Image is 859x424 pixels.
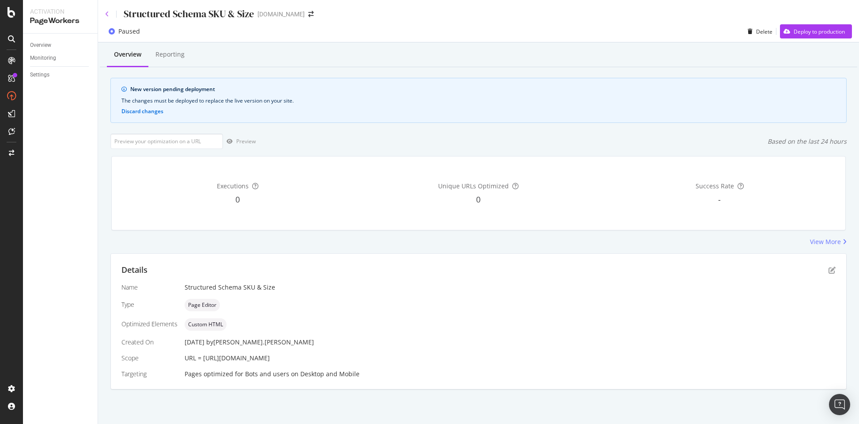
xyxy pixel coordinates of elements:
span: Success Rate [696,182,734,190]
div: Type [121,300,178,309]
button: Deploy to production [780,24,852,38]
a: Settings [30,70,91,80]
div: New version pending deployment [130,85,836,93]
div: Activation [30,7,91,16]
div: [DOMAIN_NAME] [257,10,305,19]
span: Page Editor [188,302,216,308]
div: Deploy to production [794,28,845,35]
div: Pages optimized for on [185,370,836,378]
div: Delete [756,28,772,35]
div: neutral label [185,318,227,331]
span: Unique URLs Optimized [438,182,509,190]
a: Monitoring [30,53,91,63]
div: The changes must be deployed to replace the live version on your site. [121,97,836,105]
div: by [PERSON_NAME].[PERSON_NAME] [206,338,314,347]
div: [DATE] [185,338,836,347]
div: Bots and users [245,370,289,378]
div: Open Intercom Messenger [829,394,850,415]
div: pen-to-square [829,267,836,274]
div: Scope [121,354,178,363]
div: View More [810,237,841,246]
div: PageWorkers [30,16,91,26]
div: Paused [118,27,140,36]
div: Structured Schema SKU & Size [124,7,254,21]
div: Name [121,283,178,292]
div: Desktop and Mobile [300,370,359,378]
a: Overview [30,41,91,50]
div: Details [121,264,148,276]
button: Preview [223,134,256,149]
div: Based on the last 24 hours [768,137,847,146]
div: Optimized Elements [121,320,178,329]
span: URL = [URL][DOMAIN_NAME] [185,354,270,362]
div: Targeting [121,370,178,378]
span: 0 [476,194,481,205]
div: Overview [114,50,141,59]
div: arrow-right-arrow-left [308,11,314,17]
span: Executions [217,182,249,190]
div: Preview [236,138,256,145]
div: Reporting [155,50,185,59]
div: info banner [110,78,847,123]
span: - [718,194,721,205]
button: Discard changes [121,108,163,115]
input: Preview your optimization on a URL [110,134,223,149]
a: View More [810,237,847,246]
div: neutral label [185,299,220,311]
span: Custom HTML [188,322,223,327]
span: 0 [235,194,240,205]
a: Click to go back [105,11,109,17]
div: Structured Schema SKU & Size [185,283,836,292]
div: Settings [30,70,49,80]
button: Delete [744,24,772,38]
div: Overview [30,41,51,50]
div: Created On [121,338,178,347]
div: Monitoring [30,53,56,63]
